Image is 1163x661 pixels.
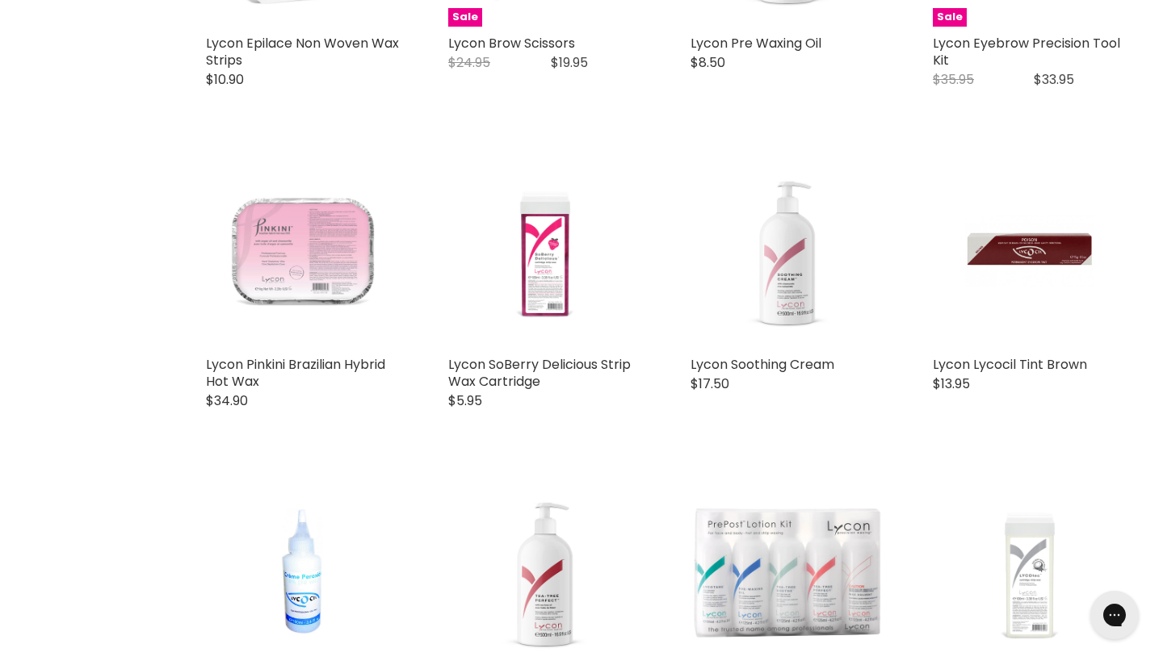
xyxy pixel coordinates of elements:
img: Lycon Pinkini Brazilian Hybrid Hot Wax [206,154,400,348]
span: $8.50 [691,53,725,72]
a: Lycon Pinkini Brazilian Hybrid Hot Wax [206,355,385,391]
img: Lycon Lycocil Tint Brown [965,154,1094,348]
span: $33.95 [1034,70,1074,89]
a: Lycon Epilace Non Woven Wax Strips [206,34,399,69]
span: $13.95 [933,374,970,393]
a: Lycon Brow Scissors [448,34,575,52]
a: Lycon Lycocil Tint Brown [933,355,1087,374]
span: $19.95 [551,53,588,72]
span: $24.95 [448,53,490,72]
a: Lycon Eyebrow Precision Tool Kit [933,34,1120,69]
img: Lycon Soothing Cream [691,154,884,348]
iframe: Gorgias live chat messenger [1082,585,1147,645]
span: $5.95 [448,391,482,410]
a: Lycon Pre Waxing Oil [691,34,821,52]
span: $10.90 [206,70,244,89]
img: Lycon SoBerry Delicious Strip Wax Cartridge [448,154,642,348]
span: $35.95 [933,70,974,89]
span: Sale [933,8,967,27]
a: Lycon SoBerry Delicious Strip Wax Cartridge [448,355,631,391]
a: Lycon Soothing Cream [691,355,834,374]
a: Lycon Soothing Cream Lycon Soothing Cream [691,154,884,348]
span: $34.90 [206,391,248,410]
span: $17.50 [691,374,729,393]
a: Lycon Lycocil Tint Brown [933,154,1127,348]
span: Sale [448,8,482,27]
